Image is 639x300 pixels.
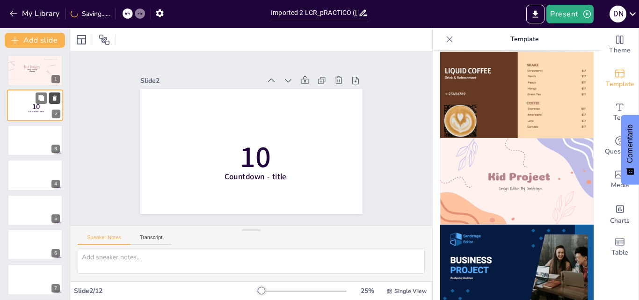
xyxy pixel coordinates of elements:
[7,6,64,21] button: My Library
[49,93,60,104] button: Delete Slide
[601,95,639,129] div: Add text boxes
[621,115,639,185] button: Comentarios - Mostrar encuesta
[605,146,635,157] span: Questions
[271,6,358,20] input: Insert title
[27,69,37,73] span: Design Editor By Sendsteps
[440,138,594,225] img: thumb-9.png
[610,6,626,22] div: D N
[601,129,639,163] div: Get real-time input from your audience
[613,113,626,123] span: Text
[626,124,634,163] font: Comentario
[24,66,39,69] span: Kid Project
[51,145,60,153] div: 3
[610,216,630,226] span: Charts
[601,62,639,95] div: Add ready made slides
[131,234,172,245] button: Transcript
[99,34,110,45] span: Position
[356,286,378,295] div: 25 %
[601,197,639,230] div: Add charts and graphs
[36,93,47,104] button: Duplicate Slide
[601,28,639,62] div: Change the overall theme
[7,264,63,295] div: 7
[51,180,60,188] div: 4
[71,9,110,18] div: Saving......
[28,110,44,113] span: Countdown - title
[78,234,131,245] button: Speaker Notes
[228,168,290,185] span: Countdown - title
[52,110,60,118] div: 2
[7,90,63,122] div: 2
[7,229,63,260] div: 6
[51,284,60,293] div: 7
[5,33,65,48] button: Add slide
[7,55,63,86] div: 1
[7,160,63,190] div: 4
[51,214,60,223] div: 5
[394,287,427,295] span: Single View
[240,135,275,178] span: 10
[601,230,639,264] div: Add a table
[546,5,593,23] button: Present
[74,286,257,295] div: Slide 2 / 12
[611,180,629,190] span: Media
[457,28,592,51] p: Template
[32,102,40,112] span: 10
[51,75,60,83] div: 1
[611,248,628,258] span: Table
[134,75,255,97] div: Slide 2
[610,5,626,23] button: D N
[51,249,60,257] div: 6
[74,32,89,47] div: Layout
[601,163,639,197] div: Add images, graphics, shapes or video
[440,52,594,139] img: thumb-8.png
[609,45,631,56] span: Theme
[526,5,545,23] button: Export to PowerPoint
[606,79,634,89] span: Template
[7,195,63,226] div: 5
[7,125,63,156] div: 3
